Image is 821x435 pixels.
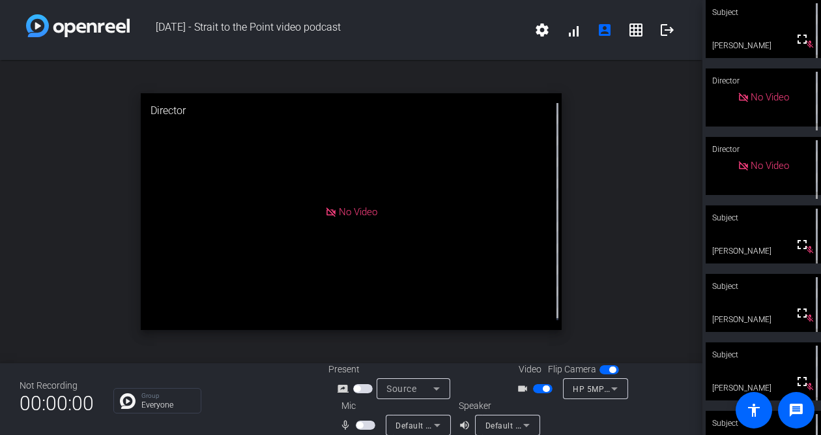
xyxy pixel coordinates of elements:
[20,387,94,419] span: 00:00:00
[706,342,821,367] div: Subject
[459,399,537,413] div: Speaker
[141,393,194,399] p: Group
[459,417,474,433] mat-icon: volume_up
[534,22,550,38] mat-icon: settings
[485,420,635,430] span: Default - Speakers (2- Realtek(R) Audio)
[396,420,729,430] span: Default - Microphone Array (2- Intel® Smart Sound Technology for Digital Microphones)
[751,160,790,172] span: No Video
[558,14,589,46] button: signal_cellular_alt
[340,417,356,433] mat-icon: mic_none
[794,237,810,252] mat-icon: fullscreen
[328,363,459,376] div: Present
[387,383,417,394] span: Source
[141,93,562,128] div: Director
[597,22,612,38] mat-icon: account_box
[338,381,353,397] mat-icon: screen_share_outline
[706,205,821,230] div: Subject
[130,14,526,46] span: [DATE] - Strait to the Point video podcast
[120,393,136,409] img: Chat Icon
[746,402,762,418] mat-icon: accessibility
[794,305,810,321] mat-icon: fullscreen
[573,383,685,394] span: HP 5MP Camera (0408:545f)
[794,31,810,47] mat-icon: fullscreen
[706,274,821,299] div: Subject
[659,22,675,38] mat-icon: logout
[141,401,194,409] p: Everyone
[26,14,130,37] img: white-gradient.svg
[706,137,821,162] div: Director
[794,374,810,389] mat-icon: fullscreen
[519,363,541,376] span: Video
[517,381,533,397] mat-icon: videocam_outline
[339,205,377,217] span: No Video
[751,91,790,103] span: No Video
[20,379,94,393] div: Not Recording
[628,22,644,38] mat-icon: grid_on
[706,68,821,93] div: Director
[788,402,804,418] mat-icon: message
[548,363,596,376] span: Flip Camera
[328,399,459,413] div: Mic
